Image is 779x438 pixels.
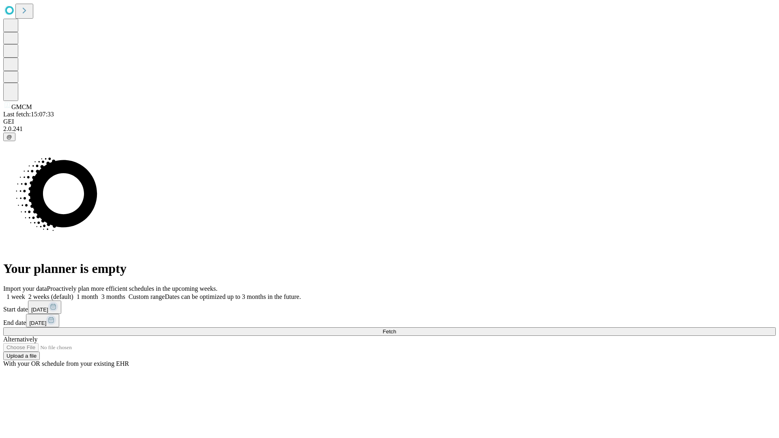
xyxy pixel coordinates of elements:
[3,327,776,336] button: Fetch
[3,352,40,360] button: Upload a file
[3,118,776,125] div: GEI
[3,301,776,314] div: Start date
[6,293,25,300] span: 1 week
[29,320,46,326] span: [DATE]
[101,293,125,300] span: 3 months
[3,125,776,133] div: 2.0.241
[77,293,98,300] span: 1 month
[28,293,73,300] span: 2 weeks (default)
[28,301,61,314] button: [DATE]
[47,285,217,292] span: Proactively plan more efficient schedules in the upcoming weeks.
[11,103,32,110] span: GMCM
[3,111,54,118] span: Last fetch: 15:07:33
[31,307,48,313] span: [DATE]
[3,133,15,141] button: @
[26,314,59,327] button: [DATE]
[165,293,301,300] span: Dates can be optimized up to 3 months in the future.
[3,285,47,292] span: Import your data
[3,261,776,276] h1: Your planner is empty
[129,293,165,300] span: Custom range
[3,336,37,343] span: Alternatively
[3,360,129,367] span: With your OR schedule from your existing EHR
[6,134,12,140] span: @
[3,314,776,327] div: End date
[383,328,396,335] span: Fetch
